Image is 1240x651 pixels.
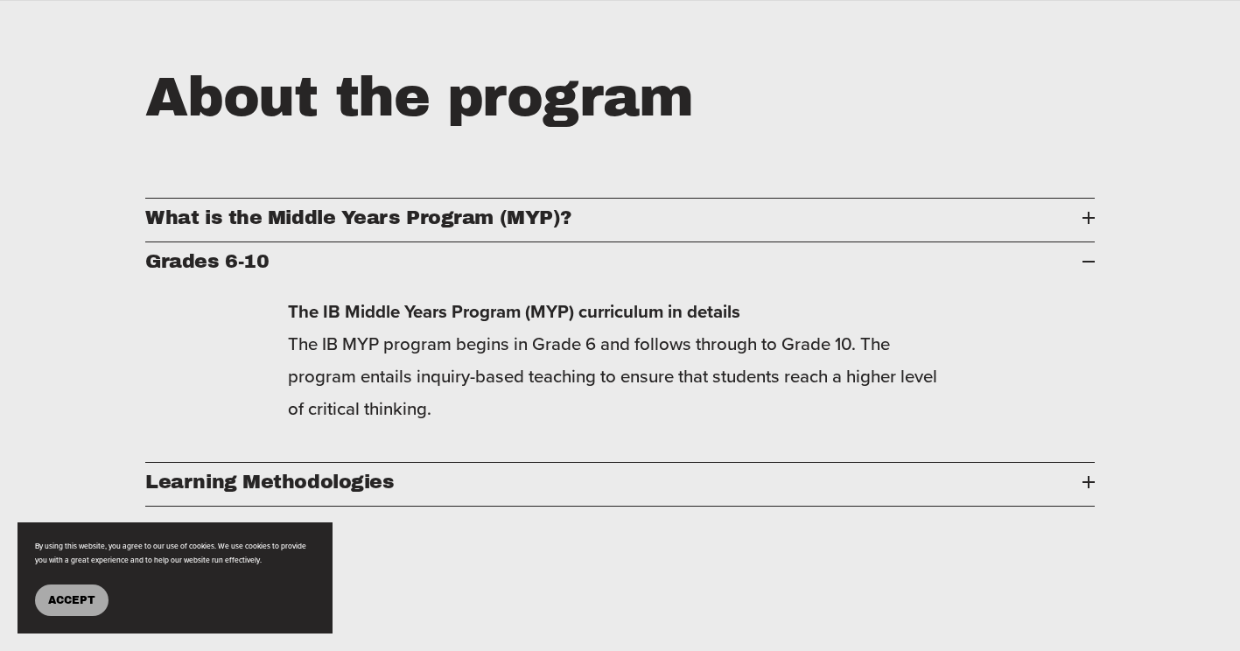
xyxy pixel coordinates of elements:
div: Grades 6-10 [145,285,1095,462]
h2: About the program [145,61,1047,134]
span: Learning Methodologies [145,472,1082,493]
button: What is the Middle Years Program (MYP)? [145,199,1095,241]
button: Accept [35,584,109,616]
section: Cookie banner [18,522,333,633]
span: What is the Middle Years Program (MYP)? [145,207,1082,228]
p: By using this website, you agree to our use of cookies. We use cookies to provide you with a grea... [35,540,315,567]
span: Accept [48,594,95,606]
button: Grades 6-10 [145,242,1095,285]
span: Grades 6-10 [145,251,1082,272]
p: The IB MYP program begins in Grade 6 and follows through to Grade 10. The program entails inquiry... [288,296,952,425]
button: Learning Methodologies [145,463,1095,506]
strong: The IB Middle Years Program (MYP) curriculum in details [288,298,740,325]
